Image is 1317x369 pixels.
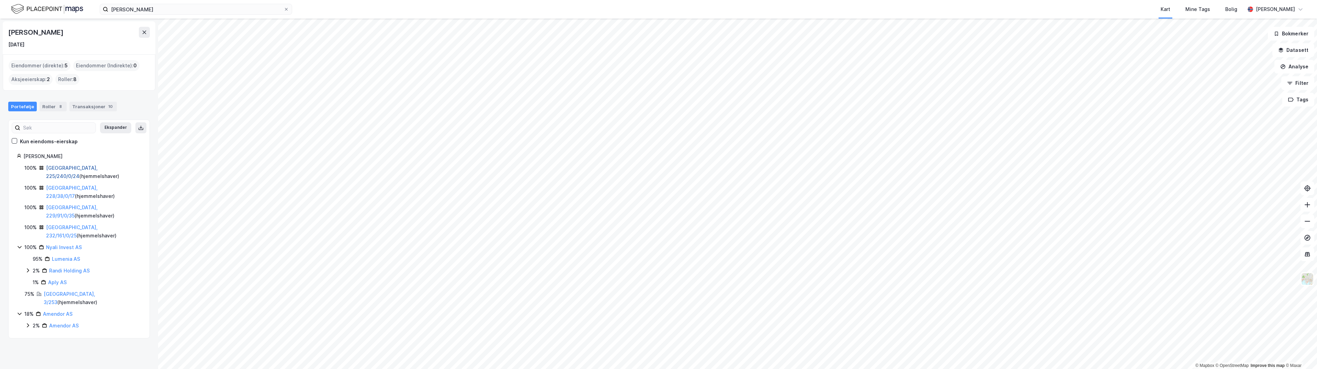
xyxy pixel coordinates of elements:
[1195,363,1214,368] a: Mapbox
[65,61,68,70] span: 5
[33,278,39,287] div: 1%
[73,75,77,83] span: 8
[46,164,141,180] div: ( hjemmelshaver )
[9,60,70,71] div: Eiendommer (direkte) :
[49,323,79,328] a: Amendor AS
[1216,363,1249,368] a: OpenStreetMap
[48,279,67,285] a: Aply AS
[24,310,34,318] div: 18%
[24,203,37,212] div: 100%
[11,3,83,15] img: logo.f888ab2527a4732fd821a326f86c7f29.svg
[24,243,37,251] div: 100%
[1272,43,1314,57] button: Datasett
[46,244,82,250] a: Nyali Invest AS
[24,223,37,232] div: 100%
[46,224,98,238] a: [GEOGRAPHIC_DATA], 232/161/0/25
[1282,93,1314,107] button: Tags
[57,103,64,110] div: 8
[1256,5,1295,13] div: [PERSON_NAME]
[40,102,67,111] div: Roller
[46,204,98,219] a: [GEOGRAPHIC_DATA], 229/91/0/35
[33,255,43,263] div: 95%
[1281,76,1314,90] button: Filter
[1274,60,1314,74] button: Analyse
[24,164,37,172] div: 100%
[20,137,78,146] div: Kun eiendoms-eierskap
[46,185,98,199] a: [GEOGRAPHIC_DATA], 228/38/0/17
[8,102,37,111] div: Portefølje
[49,268,90,273] a: Randi Holding AS
[46,184,141,200] div: ( hjemmelshaver )
[44,291,95,305] a: [GEOGRAPHIC_DATA], 3/253
[23,152,141,160] div: [PERSON_NAME]
[1283,336,1317,369] iframe: Chat Widget
[55,74,79,85] div: Roller :
[46,165,98,179] a: [GEOGRAPHIC_DATA], 225/240/0/24
[46,223,141,240] div: ( hjemmelshaver )
[100,122,131,133] button: Ekspander
[8,27,65,38] div: [PERSON_NAME]
[20,123,96,133] input: Søk
[47,75,50,83] span: 2
[1161,5,1170,13] div: Kart
[1301,272,1314,286] img: Z
[1185,5,1210,13] div: Mine Tags
[8,41,24,49] div: [DATE]
[24,184,37,192] div: 100%
[133,61,137,70] span: 0
[1283,336,1317,369] div: Kontrollprogram for chat
[73,60,140,71] div: Eiendommer (Indirekte) :
[33,267,40,275] div: 2%
[33,322,40,330] div: 2%
[1268,27,1314,41] button: Bokmerker
[52,256,80,262] a: Lumenia AS
[24,290,34,298] div: 75%
[43,311,73,317] a: Amendor AS
[44,290,141,306] div: ( hjemmelshaver )
[1225,5,1237,13] div: Bolig
[69,102,117,111] div: Transaksjoner
[9,74,53,85] div: Aksjeeierskap :
[1251,363,1285,368] a: Improve this map
[107,103,114,110] div: 10
[46,203,141,220] div: ( hjemmelshaver )
[108,4,284,14] input: Søk på adresse, matrikkel, gårdeiere, leietakere eller personer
